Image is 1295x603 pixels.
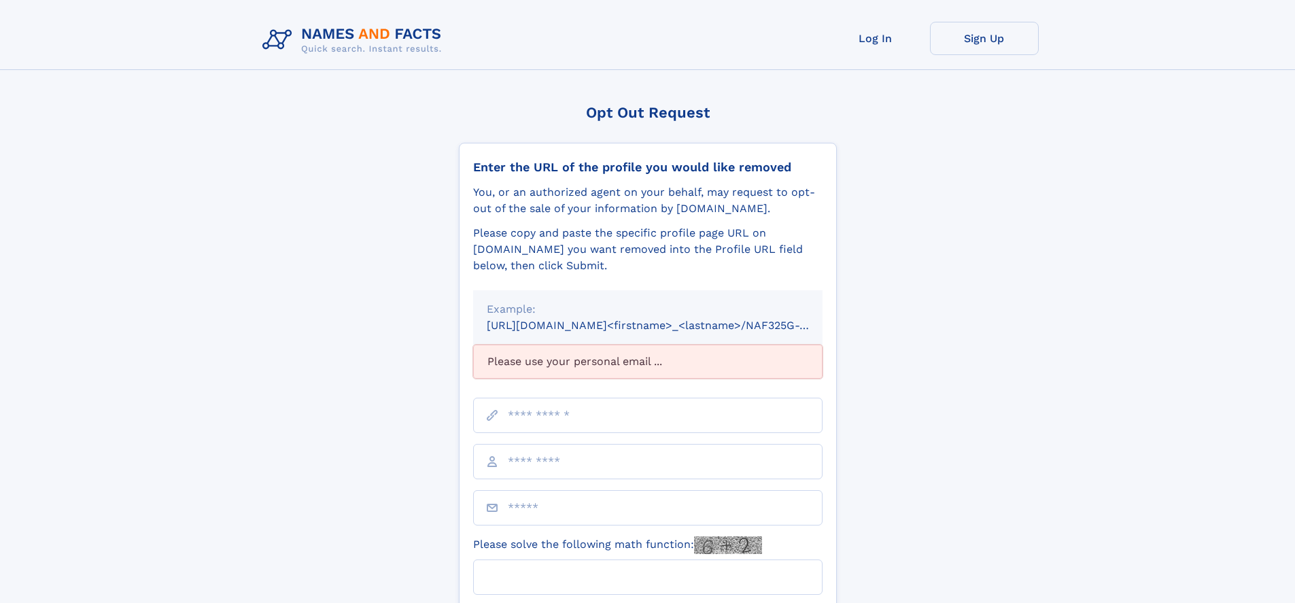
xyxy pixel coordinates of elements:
div: Opt Out Request [459,104,837,121]
div: Enter the URL of the profile you would like removed [473,160,823,175]
img: Logo Names and Facts [257,22,453,58]
small: [URL][DOMAIN_NAME]<firstname>_<lastname>/NAF325G-xxxxxxxx [487,319,848,332]
a: Sign Up [930,22,1039,55]
a: Log In [821,22,930,55]
div: You, or an authorized agent on your behalf, may request to opt-out of the sale of your informatio... [473,184,823,217]
div: Please copy and paste the specific profile page URL on [DOMAIN_NAME] you want removed into the Pr... [473,225,823,274]
label: Please solve the following math function: [473,536,762,554]
div: Please use your personal email ... [473,345,823,379]
div: Example: [487,301,809,317]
